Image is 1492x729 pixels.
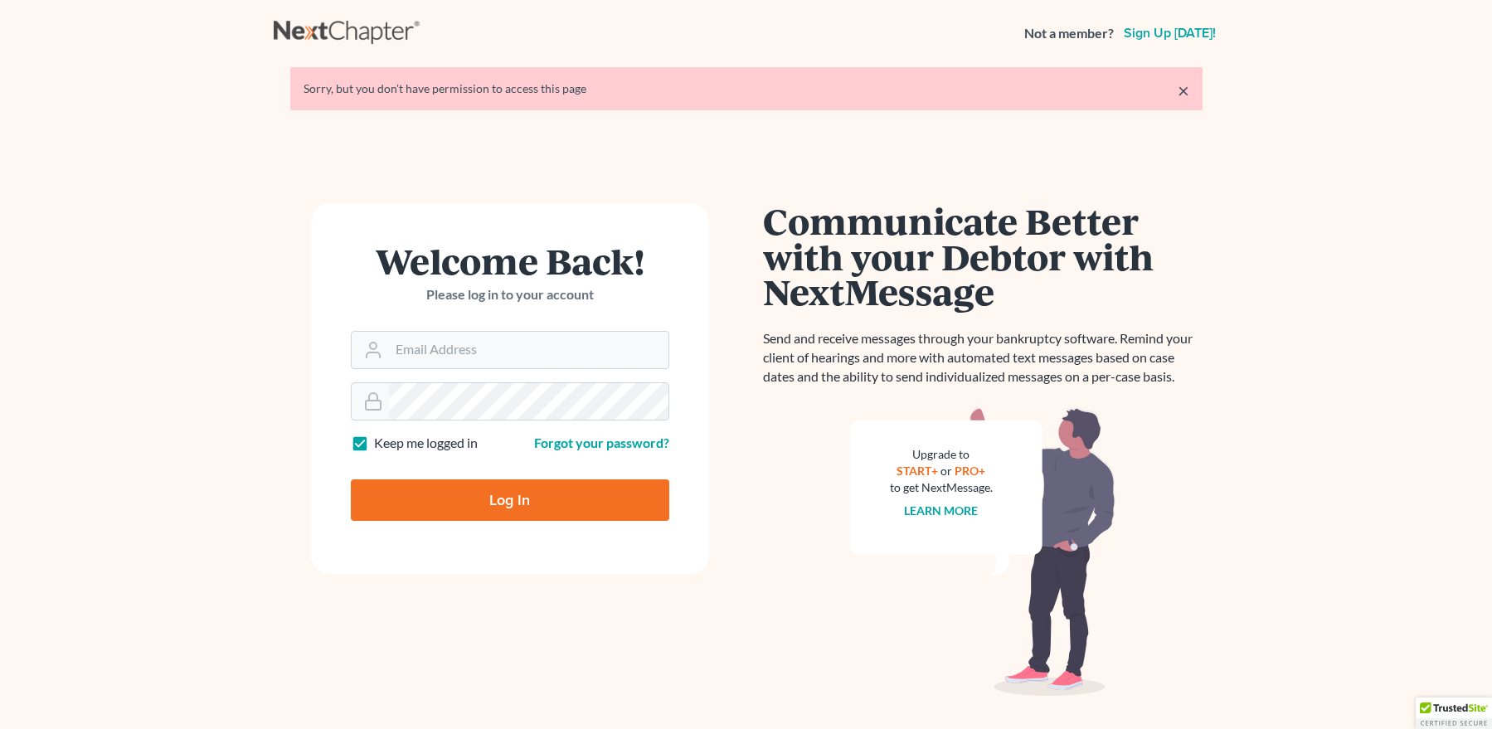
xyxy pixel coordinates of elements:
p: Send and receive messages through your bankruptcy software. Remind your client of hearings and mo... [763,329,1203,386]
input: Email Address [389,332,668,368]
span: or [940,464,952,478]
div: Upgrade to [890,446,993,463]
a: Sign up [DATE]! [1120,27,1219,40]
a: Forgot your password? [534,435,669,450]
div: to get NextMessage. [890,479,993,496]
input: Log In [351,479,669,521]
p: Please log in to your account [351,285,669,304]
a: Learn more [904,503,978,518]
a: START+ [897,464,938,478]
a: × [1178,80,1189,100]
strong: Not a member? [1024,24,1114,43]
div: TrustedSite Certified [1416,697,1492,729]
img: nextmessage_bg-59042aed3d76b12b5cd301f8e5b87938c9018125f34e5fa2b7a6b67550977c72.svg [850,406,1115,697]
h1: Welcome Back! [351,243,669,279]
h1: Communicate Better with your Debtor with NextMessage [763,203,1203,309]
label: Keep me logged in [374,434,478,453]
a: PRO+ [955,464,985,478]
div: Sorry, but you don't have permission to access this page [304,80,1189,97]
